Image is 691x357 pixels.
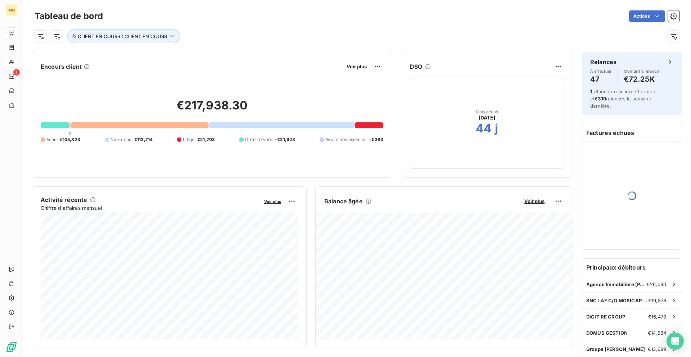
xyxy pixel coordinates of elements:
span: DIGIT RE GROUP [586,314,625,320]
div: MO [6,4,17,16]
span: Voir plus [347,64,367,69]
h6: DSO [410,62,422,71]
span: DOMUS GESTION [586,330,628,336]
h6: Encours client [41,62,82,71]
span: -€380 [369,136,383,143]
h6: Balance âgée [324,197,363,205]
span: €105,823 [60,136,80,143]
h2: j [495,121,498,136]
span: Voir plus [264,199,281,204]
span: Avoirs non associés [325,136,366,143]
h3: Tableau de bord [35,10,103,23]
span: Mois actuel [476,110,498,114]
span: 0 [69,131,72,136]
span: 1 [590,89,592,94]
span: €14,584 [648,330,666,336]
h2: €217,938.30 [41,98,383,120]
h6: Relances [590,58,617,66]
span: €26,090 [647,281,666,287]
button: Voir plus [344,63,369,70]
h6: Principaux débiteurs [582,259,682,276]
span: [DATE] [479,114,496,121]
span: Voir plus [524,198,545,204]
span: relance ou action effectuée et relancés la semaine dernière. [590,89,655,109]
button: Actions [629,10,665,22]
span: €21,703 [197,136,215,143]
span: Crédit divers [245,136,272,143]
span: Chiffre d'affaires mensuel [41,204,259,212]
img: Logo LeanPay [6,341,17,353]
h4: €72.25K [624,73,660,85]
h2: 44 [476,121,492,136]
span: €13,699 [648,346,666,352]
div: Open Intercom Messenger [667,333,684,350]
span: €19,878 [648,298,666,303]
button: Voir plus [522,198,547,204]
span: -€21,923 [275,136,295,143]
span: Montant à relancer [624,69,660,73]
span: SNC LAF C/O MOBICAP RED [586,298,648,303]
h4: 47 [590,73,612,85]
span: Non-échu [110,136,131,143]
span: Échu [46,136,57,143]
button: CLIENT EN COURS : CLIENT EN COURS [67,30,180,43]
button: Voir plus [262,198,283,204]
span: €112,714 [134,136,153,143]
span: Litige [183,136,194,143]
span: Agence Immobiliere [PERSON_NAME] [586,281,647,287]
span: CLIENT EN COURS : CLIENT EN COURS [78,33,167,39]
h6: Activité récente [41,195,87,204]
h6: Factures échues [582,124,682,141]
span: À effectuer [590,69,612,73]
span: €319 [595,96,606,101]
span: 1 [13,69,20,76]
span: €16,473 [648,314,666,320]
span: Groupe [PERSON_NAME] [586,346,645,352]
